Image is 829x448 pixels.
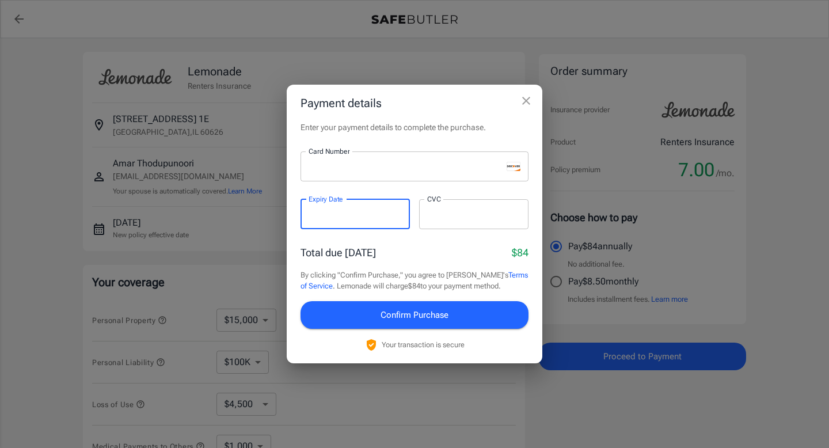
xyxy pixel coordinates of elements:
[515,89,538,112] button: close
[381,307,448,322] span: Confirm Purchase
[512,245,528,260] p: $84
[301,301,528,329] button: Confirm Purchase
[287,85,542,122] h2: Payment details
[427,208,520,219] iframe: Secure CVC input frame
[309,146,349,156] label: Card Number
[309,161,502,172] iframe: Secure card number input frame
[301,269,528,292] p: By clicking "Confirm Purchase," you agree to [PERSON_NAME]'s . Lemonade will charge $84 to your p...
[301,122,528,133] p: Enter your payment details to complete the purchase.
[309,208,402,219] iframe: Secure expiration date input frame
[427,194,441,204] label: CVC
[507,162,520,171] svg: discover
[382,339,465,350] p: Your transaction is secure
[301,245,376,260] p: Total due [DATE]
[309,194,343,204] label: Expiry Date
